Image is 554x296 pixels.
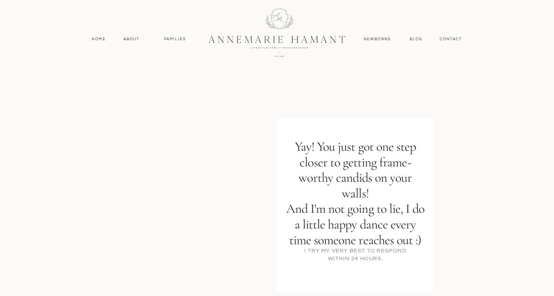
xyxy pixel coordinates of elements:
a: Newborns [361,36,394,42]
a: Blog [408,36,424,42]
a: Home [89,36,109,42]
a: contact [436,36,466,42]
p: Yay! You just got one step closer to getting frame-worthy candids on your walls! And I'm not goin... [284,139,426,227]
a: About [121,36,141,42]
a: Families [160,36,190,42]
a: I try my very best to respond within 24 hours. [302,239,409,270]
